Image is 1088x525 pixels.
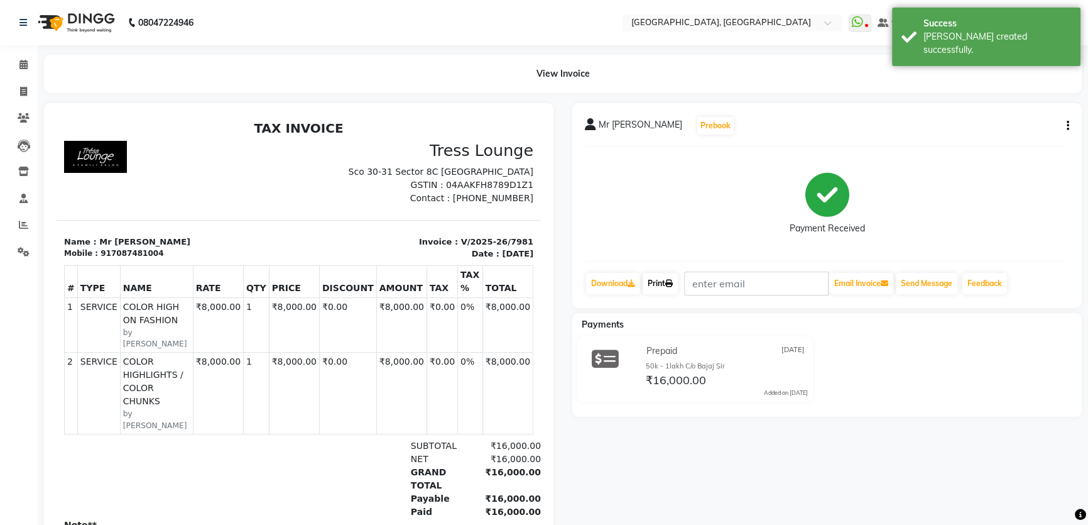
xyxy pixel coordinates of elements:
[187,182,213,237] td: 1
[415,390,484,403] div: ₹16,000.00
[582,319,624,330] span: Payments
[8,182,21,237] td: 1
[8,416,477,429] p: Your prepaid 50k - 1lakh C/o Bajaj Sir (Balance 6120.00) is expiring on [DATE]
[263,237,320,319] td: ₹0.00
[67,185,134,211] span: COLOR HIGH ON FASHION
[370,182,401,237] td: ₹0.00
[401,182,427,237] td: 0%
[684,272,829,296] input: enter email
[370,150,401,182] th: TAX
[962,273,1007,294] a: Feedback
[187,237,213,319] td: 1
[320,150,370,182] th: AMOUNT
[829,273,893,294] button: Email Invoice
[401,150,427,182] th: TAX %
[8,120,235,133] p: Name : Mr [PERSON_NAME]
[896,273,957,294] button: Send Message
[8,237,21,319] td: 2
[646,361,807,372] div: 50k - 1lakh C/o Bajaj Sir
[212,237,263,319] td: ₹8,000.00
[646,345,677,358] span: Prepaid
[21,182,63,237] td: SERVICE
[250,50,477,63] p: Sco 30-31 Sector 8C [GEOGRAPHIC_DATA]
[320,237,370,319] td: ₹8,000.00
[187,150,213,182] th: QTY
[212,182,263,237] td: ₹8,000.00
[136,150,187,182] th: RATE
[263,182,320,237] td: ₹0.00
[21,150,63,182] th: TYPE
[263,150,320,182] th: DISCOUNT
[44,132,107,143] div: 917087481004
[44,55,1082,93] div: View Invoice
[781,345,805,358] span: [DATE]
[67,240,134,292] span: COLOR HIGHLIGHTS / COLOR CHUNKS
[250,132,477,145] p: Date : [DATE]
[136,237,187,319] td: ₹8,000.00
[136,182,187,237] td: ₹8,000.00
[320,182,370,237] td: ₹8,000.00
[212,150,263,182] th: PRICE
[32,5,118,40] img: logo
[250,63,477,76] p: GSTIN : 04AAKFH8789D1Z1
[415,337,484,350] div: ₹16,000.00
[415,324,484,337] div: ₹16,000.00
[63,150,136,182] th: NAME
[426,150,476,182] th: TOTAL
[8,150,21,182] th: #
[347,324,416,337] div: SUBTOTAL
[250,76,477,89] p: Contact : [PHONE_NUMBER]
[370,237,401,319] td: ₹0.00
[646,373,706,390] span: ₹16,000.00
[67,292,134,316] small: by [PERSON_NAME]
[138,5,193,40] b: 08047224946
[347,390,416,403] div: Paid
[923,30,1071,57] div: Bill created successfully.
[347,337,416,350] div: NET
[415,350,484,377] div: ₹16,000.00
[347,350,416,377] div: GRAND TOTAL
[923,17,1071,30] div: Success
[8,5,477,20] h2: TAX INVOICE
[599,118,682,136] span: Mr [PERSON_NAME]
[8,132,41,143] div: Mobile :
[250,120,477,133] p: Invoice : V/2025-26/7981
[401,237,427,319] td: 0%
[586,273,640,294] a: Download
[426,237,476,319] td: ₹8,000.00
[790,222,865,235] div: Payment Received
[250,25,477,45] h3: Tress Lounge
[697,117,734,135] button: Prebook
[426,182,476,237] td: ₹8,000.00
[67,211,134,235] small: by [PERSON_NAME]
[415,377,484,390] div: ₹16,000.00
[643,273,678,294] a: Print
[21,237,63,319] td: SERVICE
[764,389,808,397] div: Added on [DATE]
[347,377,416,390] div: Payable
